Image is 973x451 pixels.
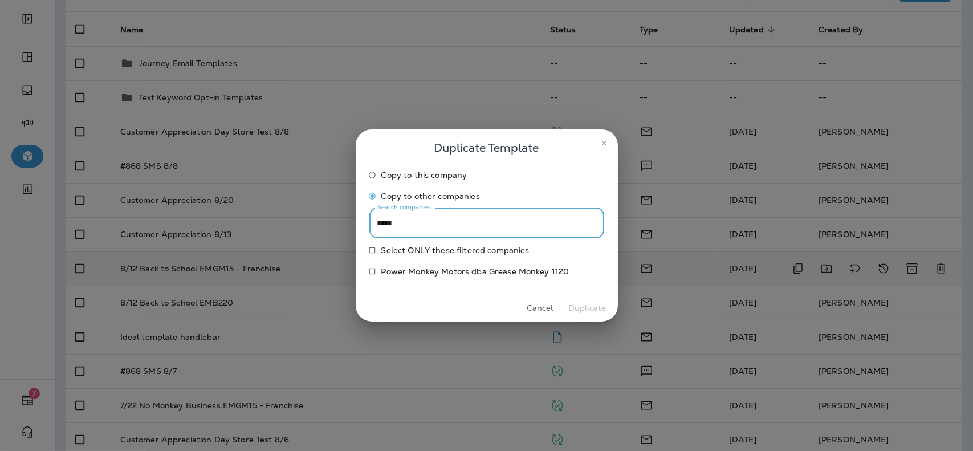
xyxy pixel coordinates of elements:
span: Duplicate Template [434,139,539,157]
span: Copy to other companies [381,192,480,201]
label: Search companies [377,203,431,212]
p: Power Monkey Motors dba Grease Monkey 1120 [381,267,569,276]
button: close [595,134,613,152]
span: Select ONLY these filtered companies [381,246,530,255]
span: Copy to this company [381,170,467,180]
button: Cancel [519,299,561,317]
